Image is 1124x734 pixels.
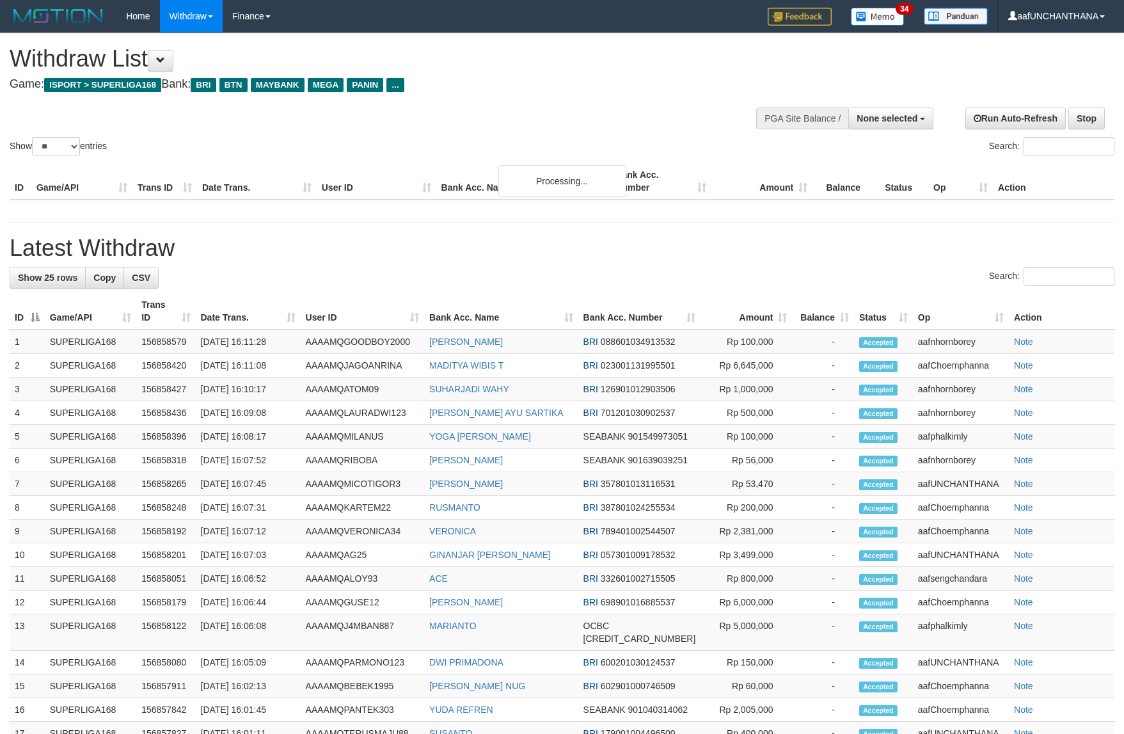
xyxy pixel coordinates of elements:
th: Game/API: activate to sort column ascending [45,293,136,330]
span: BRI [583,657,598,667]
td: - [792,330,853,354]
span: SEABANK [583,705,626,715]
span: Copy [93,273,116,283]
a: [PERSON_NAME] [429,597,503,607]
td: 3 [10,378,45,401]
th: Status [880,163,928,200]
td: [DATE] 16:01:45 [196,698,301,722]
th: Trans ID [132,163,197,200]
td: - [792,651,853,674]
td: SUPERLIGA168 [45,698,136,722]
td: AAAAMQAG25 [301,543,425,567]
td: - [792,378,853,401]
td: SUPERLIGA168 [45,543,136,567]
span: Accepted [859,503,898,514]
button: None selected [848,108,933,129]
th: Action [1009,293,1114,330]
a: CSV [123,267,159,289]
td: AAAAMQALOY93 [301,567,425,591]
td: 1 [10,330,45,354]
a: YUDA REFREN [429,705,493,715]
span: OCBC [583,621,609,631]
a: Note [1014,360,1033,371]
span: BTN [219,78,248,92]
td: - [792,472,853,496]
span: MEGA [308,78,344,92]
span: BRI [583,502,598,513]
td: aafChoemphanna [913,496,1009,520]
span: Copy 600201030124537 to clipboard [601,657,676,667]
span: BRI [583,337,598,347]
td: Rp 100,000 [701,330,792,354]
td: [DATE] 16:10:17 [196,378,301,401]
td: - [792,425,853,449]
span: Copy 698901016885537 to clipboard [601,597,676,607]
td: [DATE] 16:06:52 [196,567,301,591]
a: Note [1014,621,1033,631]
a: Note [1014,681,1033,691]
td: AAAAMQRIBOBA [301,449,425,472]
a: ACE [429,573,448,584]
td: SUPERLIGA168 [45,354,136,378]
td: - [792,496,853,520]
a: GINANJAR [PERSON_NAME] [429,550,551,560]
td: [DATE] 16:08:17 [196,425,301,449]
span: Accepted [859,456,898,467]
span: BRI [583,526,598,536]
span: Accepted [859,658,898,669]
div: Processing... [498,165,626,197]
th: Bank Acc. Name: activate to sort column ascending [424,293,578,330]
th: Op: activate to sort column ascending [913,293,1009,330]
span: Accepted [859,385,898,395]
span: CSV [132,273,150,283]
td: aafnhornborey [913,401,1009,425]
td: SUPERLIGA168 [45,567,136,591]
span: Accepted [859,598,898,609]
a: SUHARJADI WAHY [429,384,509,394]
td: 156857842 [136,698,195,722]
th: Balance [812,163,880,200]
span: SEABANK [583,455,626,465]
span: Copy 693816522488 to clipboard [583,634,696,644]
a: Note [1014,657,1033,667]
td: 2 [10,354,45,378]
h1: Withdraw List [10,46,736,72]
a: Note [1014,573,1033,584]
th: ID: activate to sort column descending [10,293,45,330]
th: User ID [317,163,436,200]
td: [DATE] 16:07:31 [196,496,301,520]
td: 156858192 [136,520,195,543]
a: Note [1014,337,1033,347]
td: [DATE] 16:05:09 [196,651,301,674]
span: Accepted [859,705,898,716]
td: AAAAMQGUSE12 [301,591,425,614]
th: ID [10,163,31,200]
th: Amount: activate to sort column ascending [701,293,792,330]
th: Date Trans.: activate to sort column ascending [196,293,301,330]
span: BRI [583,408,598,418]
div: PGA Site Balance / [756,108,848,129]
th: Status: activate to sort column ascending [854,293,913,330]
a: Run Auto-Refresh [965,108,1066,129]
td: Rp 5,000,000 [701,614,792,651]
td: Rp 3,499,000 [701,543,792,567]
td: 13 [10,614,45,651]
td: - [792,449,853,472]
td: aafnhornborey [913,449,1009,472]
td: 156858265 [136,472,195,496]
a: Note [1014,455,1033,465]
span: Copy 357801013116531 to clipboard [601,479,676,489]
td: aafChoemphanna [913,354,1009,378]
td: aafsengchandara [913,567,1009,591]
a: MARIANTO [429,621,477,631]
td: - [792,591,853,614]
td: SUPERLIGA168 [45,378,136,401]
td: SUPERLIGA168 [45,401,136,425]
span: Copy 387801024255534 to clipboard [601,502,676,513]
td: - [792,614,853,651]
span: BRI [583,479,598,489]
th: User ID: activate to sort column ascending [301,293,425,330]
a: [PERSON_NAME] [429,479,503,489]
td: [DATE] 16:09:08 [196,401,301,425]
span: Copy 701201030902537 to clipboard [601,408,676,418]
